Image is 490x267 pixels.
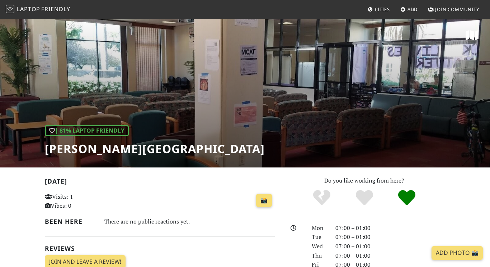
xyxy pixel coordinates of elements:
h1: [PERSON_NAME][GEOGRAPHIC_DATA] [45,142,265,156]
h2: Been here [45,218,96,225]
div: No [300,189,343,207]
div: Wed [307,242,331,251]
div: 07:00 – 01:00 [331,224,449,233]
span: Friendly [41,5,70,13]
div: 07:00 – 01:00 [331,242,449,251]
div: Definitely! [386,189,428,207]
div: Mon [307,224,331,233]
img: LaptopFriendly [6,5,14,13]
h2: [DATE] [45,178,275,188]
p: Do you like working from here? [283,176,445,185]
a: LaptopFriendly LaptopFriendly [6,3,70,16]
a: 📸 [256,194,272,207]
a: Cities [365,3,393,16]
a: Add Photo 📸 [432,246,483,260]
div: 07:00 – 01:00 [331,233,449,242]
span: Laptop [17,5,40,13]
div: There are no public reactions yet. [104,216,275,227]
div: Tue [307,233,331,242]
span: Cities [375,6,390,13]
div: Thu [307,251,331,261]
div: 07:00 – 01:00 [331,251,449,261]
span: Join Community [435,6,479,13]
div: Yes [343,189,386,207]
p: Visits: 1 Vibes: 0 [45,192,116,211]
a: Add [397,3,421,16]
a: Join Community [425,3,482,16]
div: | 81% Laptop Friendly [45,125,129,137]
span: Add [407,6,418,13]
h2: Reviews [45,245,275,252]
